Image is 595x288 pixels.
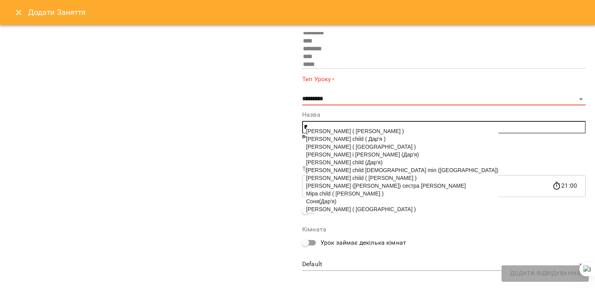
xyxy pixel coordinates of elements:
[306,206,416,212] span: [PERSON_NAME] ( [GEOGRAPHIC_DATA] )
[306,183,466,189] span: [PERSON_NAME] ([PERSON_NAME]) сестра [PERSON_NAME]
[306,167,498,173] span: [PERSON_NAME] child [DEMOGRAPHIC_DATA] min ([GEOGRAPHIC_DATA])
[306,175,417,181] span: [PERSON_NAME] child ( [PERSON_NAME] )
[302,75,586,84] label: Тип Уроку
[302,258,586,271] div: Default
[306,198,336,204] span: Соня(Дар'я)
[302,112,586,118] label: Назва
[306,190,384,197] span: Міра child ( [PERSON_NAME] )
[306,151,419,158] span: [PERSON_NAME] і [PERSON_NAME] (Дар'я)
[302,166,586,172] label: Тривалість уроку(в хвилинах)
[302,226,586,233] label: Кімната
[306,144,416,150] span: [PERSON_NAME] ( [GEOGRAPHIC_DATA] )
[306,128,404,134] span: [PERSON_NAME] ( [PERSON_NAME] )
[28,6,586,18] h6: Додати Заняття
[306,136,386,142] span: [PERSON_NAME] child ( Дар'я )
[302,134,376,139] b: Використовуйте @ + або # щоб
[306,159,382,165] span: [PERSON_NAME] child (Дар'я)
[9,3,28,22] button: Close
[320,238,406,247] span: Урок займає декілька кімнат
